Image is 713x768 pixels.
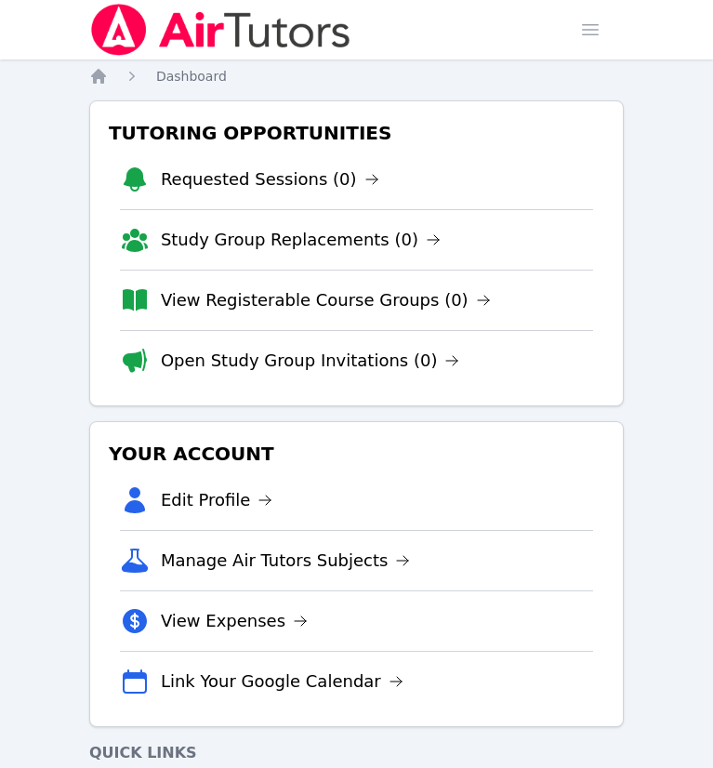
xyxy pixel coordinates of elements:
h4: Quick Links [89,742,624,764]
a: View Expenses [161,608,308,634]
a: Link Your Google Calendar [161,669,403,695]
a: Dashboard [156,67,227,86]
a: Open Study Group Invitations (0) [161,348,460,374]
a: View Registerable Course Groups (0) [161,287,491,313]
a: Manage Air Tutors Subjects [161,548,411,574]
h3: Tutoring Opportunities [105,116,608,150]
a: Study Group Replacements (0) [161,227,441,253]
img: Air Tutors [89,4,352,56]
a: Edit Profile [161,487,273,513]
nav: Breadcrumb [89,67,624,86]
h3: Your Account [105,437,608,470]
a: Requested Sessions (0) [161,166,379,192]
span: Dashboard [156,69,227,84]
